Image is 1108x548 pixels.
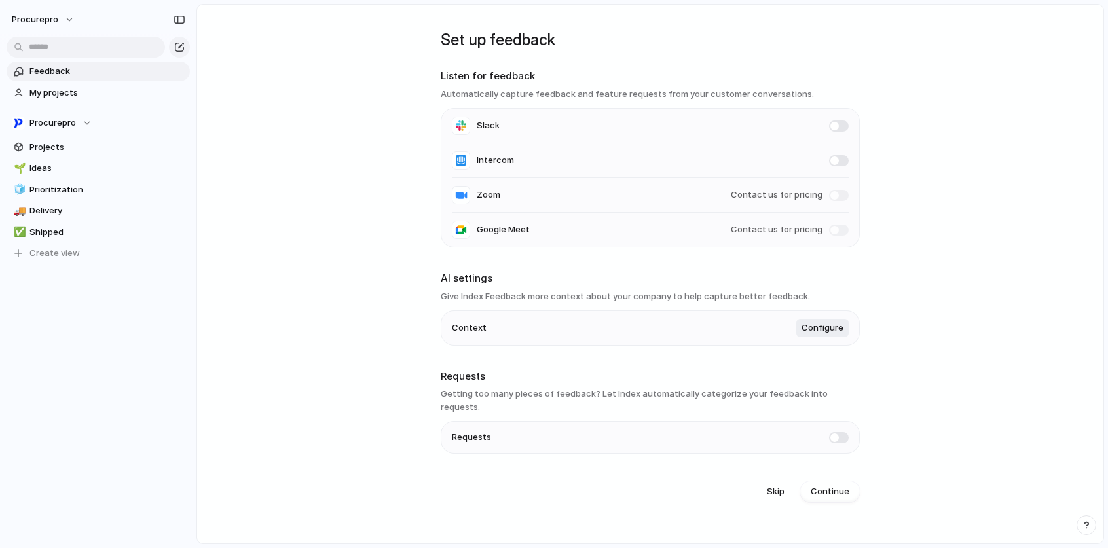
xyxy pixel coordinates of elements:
[14,182,23,197] div: 🧊
[7,83,190,103] a: My projects
[767,485,785,498] span: Skip
[29,86,185,100] span: My projects
[441,69,860,84] h2: Listen for feedback
[7,244,190,263] button: Create view
[7,180,190,200] a: 🧊Prioritization
[14,161,23,176] div: 🌱
[29,65,185,78] span: Feedback
[441,88,860,101] h3: Automatically capture feedback and feature requests from your customer conversations.
[29,204,185,217] span: Delivery
[441,369,860,384] h2: Requests
[477,189,500,202] span: Zoom
[29,141,185,154] span: Projects
[29,117,76,130] span: Procurepro
[452,431,491,444] span: Requests
[12,183,25,196] button: 🧊
[802,321,843,335] span: Configure
[441,388,860,413] h3: Getting too many pieces of feedback? Let Index automatically categorize your feedback into requests.
[29,226,185,239] span: Shipped
[731,189,822,202] span: Contact us for pricing
[12,226,25,239] button: ✅
[441,28,860,52] h1: Set up feedback
[477,154,514,167] span: Intercom
[14,204,23,219] div: 🚚
[29,183,185,196] span: Prioritization
[7,158,190,178] a: 🌱Ideas
[7,62,190,81] a: Feedback
[441,290,860,303] h3: Give Index Feedback more context about your company to help capture better feedback.
[6,9,81,30] button: procurepro
[7,223,190,242] a: ✅Shipped
[7,201,190,221] a: 🚚Delivery
[452,321,487,335] span: Context
[7,137,190,157] a: Projects
[12,204,25,217] button: 🚚
[7,113,190,133] button: Procurepro
[477,119,500,132] span: Slack
[477,223,530,236] span: Google Meet
[14,225,23,240] div: ✅
[441,271,860,286] h2: AI settings
[731,223,822,236] span: Contact us for pricing
[800,481,860,502] button: Continue
[796,319,849,337] button: Configure
[29,162,185,175] span: Ideas
[756,481,795,502] button: Skip
[12,162,25,175] button: 🌱
[811,485,849,498] span: Continue
[29,247,80,260] span: Create view
[12,13,58,26] span: procurepro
